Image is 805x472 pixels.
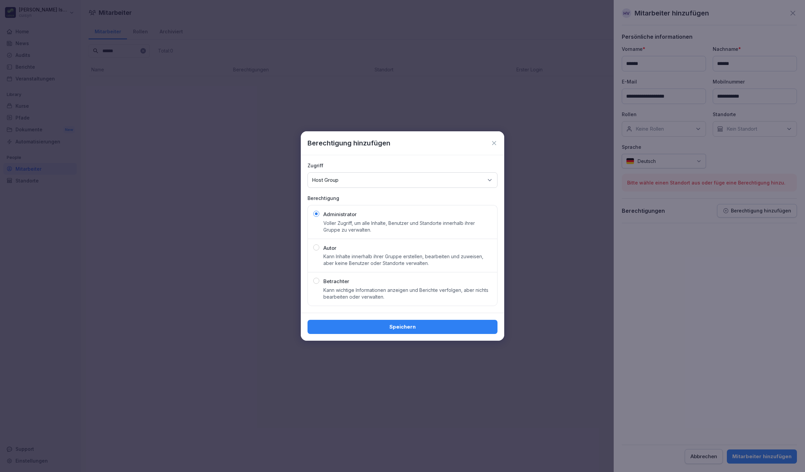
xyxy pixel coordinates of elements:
button: Speichern [308,320,497,334]
div: Speichern [313,323,492,331]
p: Zugriff [308,162,497,169]
p: Berechtigung [308,195,497,202]
p: Autor [323,244,336,252]
p: Host Group [312,177,339,183]
p: Voller Zugriff, um alle Inhalte, Benutzer und Standorte innerhalb ihrer Gruppe zu verwalten. [323,220,492,233]
p: Kann Inhalte innerhalb ihrer Gruppe erstellen, bearbeiten und zuweisen, aber keine Benutzer oder ... [323,253,492,267]
p: Kann wichtige Informationen anzeigen und Berichte verfolgen, aber nichts bearbeiten oder verwalten. [323,287,492,300]
p: Betrachter [323,278,349,285]
p: Administrator [323,211,357,218]
p: Berechtigung hinzufügen [308,138,390,148]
